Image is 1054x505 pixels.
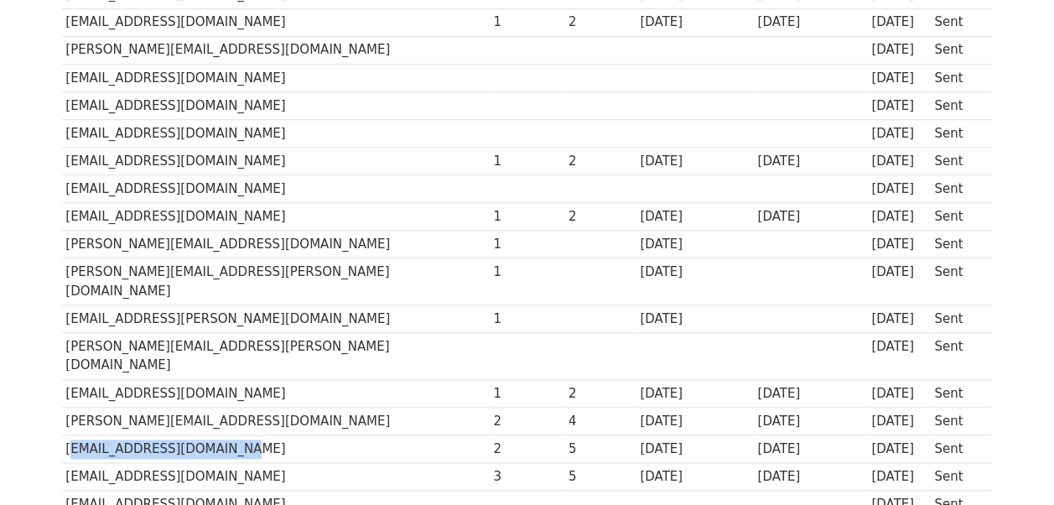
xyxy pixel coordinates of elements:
[871,440,927,459] div: [DATE]
[493,235,560,254] div: 1
[871,412,927,431] div: [DATE]
[757,412,863,431] div: [DATE]
[493,13,560,32] div: 1
[640,440,749,459] div: [DATE]
[930,231,984,258] td: Sent
[871,40,927,60] div: [DATE]
[640,235,749,254] div: [DATE]
[757,467,863,487] div: [DATE]
[62,333,490,380] td: [PERSON_NAME][EMAIL_ADDRESS][PERSON_NAME][DOMAIN_NAME]
[640,412,749,431] div: [DATE]
[493,384,560,403] div: 1
[62,36,490,64] td: [PERSON_NAME][EMAIL_ADDRESS][DOMAIN_NAME]
[930,305,984,333] td: Sent
[930,203,984,231] td: Sent
[62,203,490,231] td: [EMAIL_ADDRESS][DOMAIN_NAME]
[930,379,984,407] td: Sent
[640,152,749,171] div: [DATE]
[930,91,984,119] td: Sent
[640,384,749,403] div: [DATE]
[493,310,560,329] div: 1
[930,36,984,64] td: Sent
[569,384,632,403] div: 2
[62,148,490,175] td: [EMAIL_ADDRESS][DOMAIN_NAME]
[640,467,749,487] div: [DATE]
[640,13,749,32] div: [DATE]
[871,310,927,329] div: [DATE]
[930,175,984,203] td: Sent
[930,435,984,462] td: Sent
[62,91,490,119] td: [EMAIL_ADDRESS][DOMAIN_NAME]
[493,263,560,282] div: 1
[871,235,927,254] div: [DATE]
[757,384,863,403] div: [DATE]
[569,412,632,431] div: 4
[493,412,560,431] div: 2
[62,8,490,36] td: [EMAIL_ADDRESS][DOMAIN_NAME]
[62,305,490,333] td: [EMAIL_ADDRESS][PERSON_NAME][DOMAIN_NAME]
[62,407,490,435] td: [PERSON_NAME][EMAIL_ADDRESS][DOMAIN_NAME]
[62,463,490,491] td: [EMAIL_ADDRESS][DOMAIN_NAME]
[640,263,749,282] div: [DATE]
[62,231,490,258] td: [PERSON_NAME][EMAIL_ADDRESS][DOMAIN_NAME]
[493,440,560,459] div: 2
[62,64,490,91] td: [EMAIL_ADDRESS][DOMAIN_NAME]
[640,310,749,329] div: [DATE]
[871,467,927,487] div: [DATE]
[569,467,632,487] div: 5
[930,64,984,91] td: Sent
[930,463,984,491] td: Sent
[871,152,927,171] div: [DATE]
[930,119,984,147] td: Sent
[757,207,863,226] div: [DATE]
[62,435,490,462] td: [EMAIL_ADDRESS][DOMAIN_NAME]
[871,96,927,116] div: [DATE]
[62,379,490,407] td: [EMAIL_ADDRESS][DOMAIN_NAME]
[757,440,863,459] div: [DATE]
[871,13,927,32] div: [DATE]
[871,384,927,403] div: [DATE]
[493,207,560,226] div: 1
[62,119,490,147] td: [EMAIL_ADDRESS][DOMAIN_NAME]
[871,180,927,199] div: [DATE]
[569,207,632,226] div: 2
[970,424,1054,505] iframe: Chat Widget
[62,258,490,305] td: [PERSON_NAME][EMAIL_ADDRESS][PERSON_NAME][DOMAIN_NAME]
[871,207,927,226] div: [DATE]
[493,467,560,487] div: 3
[871,124,927,143] div: [DATE]
[757,152,863,171] div: [DATE]
[569,152,632,171] div: 2
[871,263,927,282] div: [DATE]
[640,207,749,226] div: [DATE]
[569,440,632,459] div: 5
[871,69,927,88] div: [DATE]
[493,152,560,171] div: 1
[930,148,984,175] td: Sent
[930,333,984,380] td: Sent
[930,407,984,435] td: Sent
[930,8,984,36] td: Sent
[569,13,632,32] div: 2
[757,13,863,32] div: [DATE]
[871,337,927,357] div: [DATE]
[62,175,490,203] td: [EMAIL_ADDRESS][DOMAIN_NAME]
[930,258,984,305] td: Sent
